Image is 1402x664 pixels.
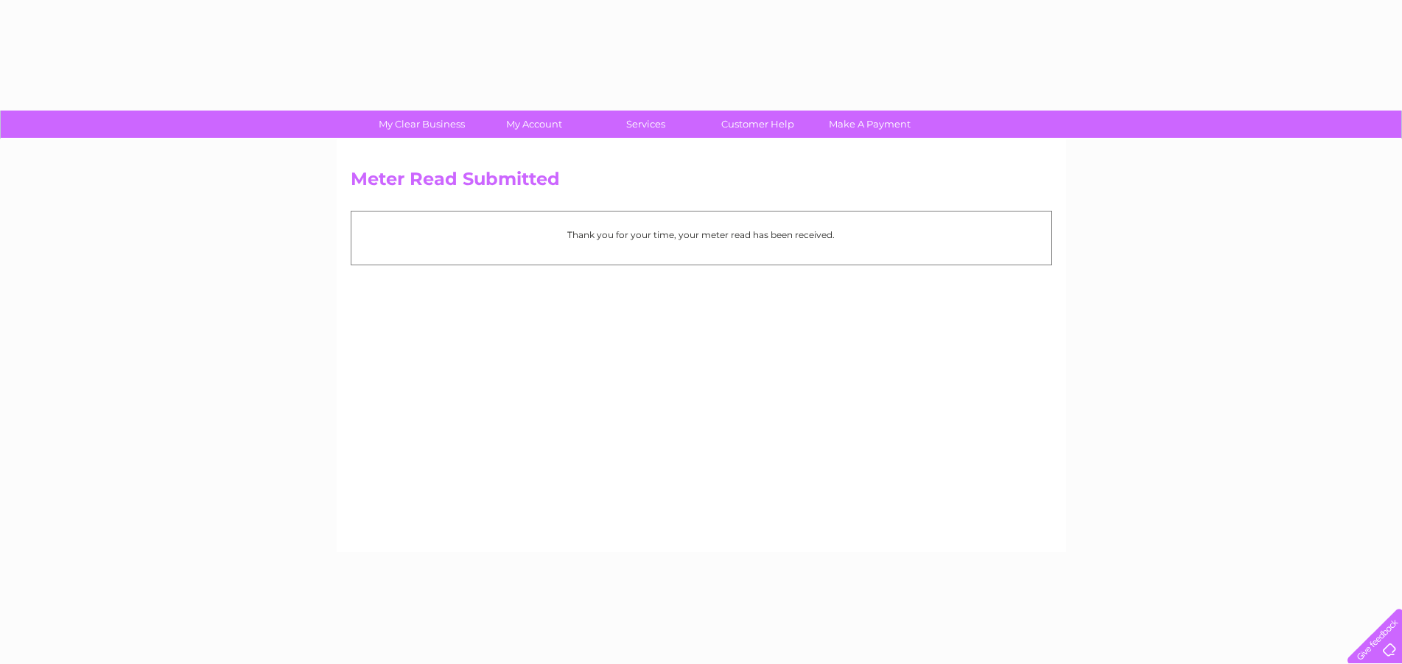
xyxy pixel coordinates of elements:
[361,111,483,138] a: My Clear Business
[473,111,595,138] a: My Account
[585,111,707,138] a: Services
[809,111,930,138] a: Make A Payment
[697,111,819,138] a: Customer Help
[359,228,1044,242] p: Thank you for your time, your meter read has been received.
[351,169,1052,197] h2: Meter Read Submitted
